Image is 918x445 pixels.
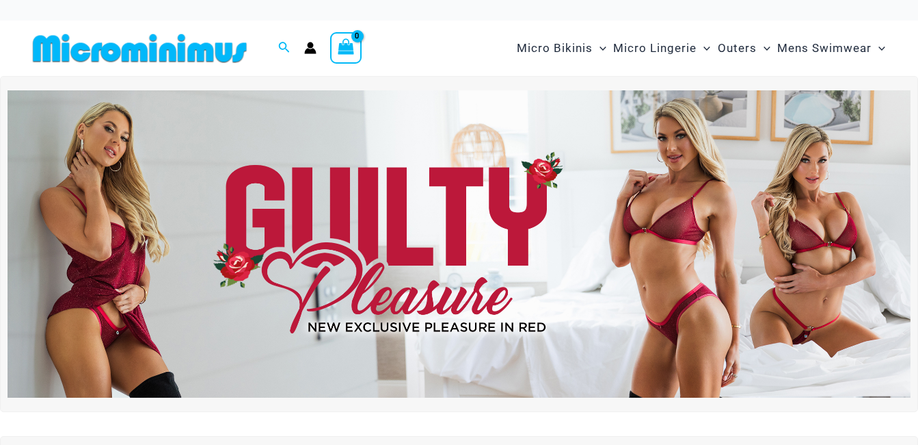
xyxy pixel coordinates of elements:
span: Menu Toggle [697,31,710,66]
nav: Site Navigation [511,25,891,71]
a: OutersMenu ToggleMenu Toggle [714,27,774,69]
a: Account icon link [304,42,316,54]
span: Menu Toggle [593,31,606,66]
img: MM SHOP LOGO FLAT [27,33,252,64]
a: Micro LingerieMenu ToggleMenu Toggle [610,27,714,69]
span: Menu Toggle [872,31,885,66]
a: Search icon link [278,40,291,57]
a: Mens SwimwearMenu ToggleMenu Toggle [774,27,889,69]
a: Micro BikinisMenu ToggleMenu Toggle [513,27,610,69]
span: Mens Swimwear [777,31,872,66]
a: View Shopping Cart, empty [330,32,362,64]
span: Micro Lingerie [613,31,697,66]
span: Menu Toggle [757,31,770,66]
img: Guilty Pleasures Red Lingerie [8,90,910,398]
span: Micro Bikinis [517,31,593,66]
span: Outers [718,31,757,66]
